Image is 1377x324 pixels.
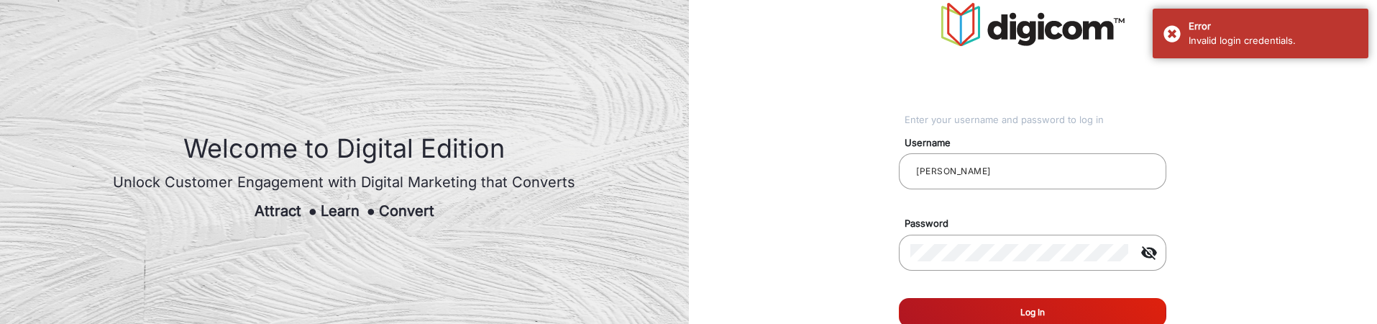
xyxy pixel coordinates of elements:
div: Unlock Customer Engagement with Digital Marketing that Converts [113,171,575,193]
div: Error [1189,19,1358,34]
mat-icon: visibility_off [1132,244,1166,261]
div: Enter your username and password to log in [905,113,1167,127]
input: Your username [910,163,1155,180]
mat-label: Username [894,136,1183,150]
div: Attract Learn Convert [113,200,575,222]
mat-label: Password [894,217,1183,231]
h1: Welcome to Digital Edition [113,133,575,164]
div: Invalid login credentials. [1189,34,1358,48]
img: vmg-logo [941,3,1125,46]
span: ● [308,202,317,220]
span: ● [367,202,375,220]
